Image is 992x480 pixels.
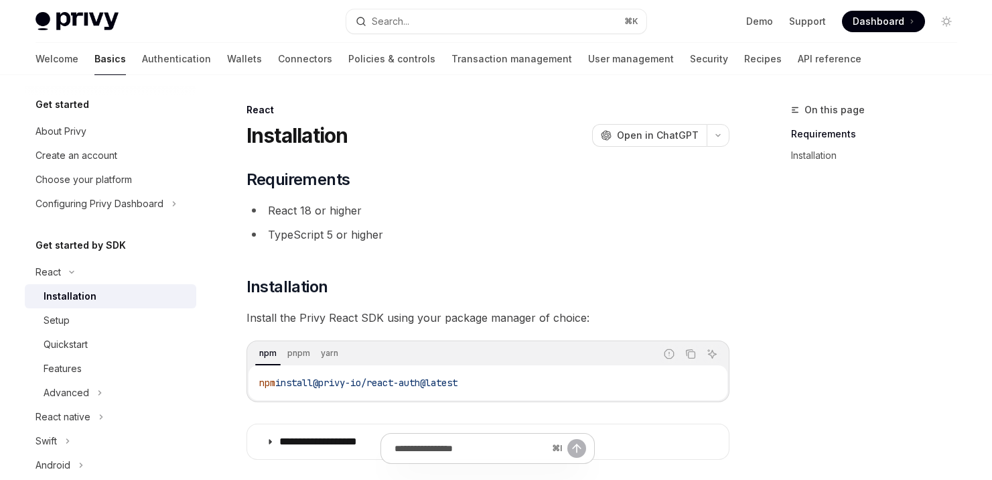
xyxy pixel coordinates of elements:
span: ⌘ K [624,16,638,27]
div: Features [44,361,82,377]
button: Open in ChatGPT [592,124,707,147]
a: Wallets [227,43,262,75]
button: Report incorrect code [660,345,678,363]
button: Toggle React section [25,260,196,284]
button: Toggle Android section [25,453,196,477]
button: Open search [346,9,646,34]
a: User management [588,43,674,75]
a: Policies & controls [348,43,435,75]
div: About Privy [36,123,86,139]
a: Installation [25,284,196,308]
a: Requirements [791,123,968,145]
button: Ask AI [703,345,721,363]
span: Install the Privy React SDK using your package manager of choice: [246,308,729,327]
a: Dashboard [842,11,925,32]
span: On this page [804,102,865,118]
a: Support [789,15,826,28]
span: Requirements [246,169,350,190]
div: React [36,264,61,280]
div: Configuring Privy Dashboard [36,196,163,212]
button: Toggle Configuring Privy Dashboard section [25,192,196,216]
a: Features [25,357,196,381]
a: Create an account [25,143,196,168]
a: Authentication [142,43,211,75]
div: Android [36,457,70,473]
img: light logo [36,12,119,31]
a: Recipes [744,43,782,75]
span: install [275,377,313,389]
a: Quickstart [25,333,196,357]
div: Search... [372,13,409,29]
span: Dashboard [853,15,904,28]
div: Swift [36,433,57,449]
span: Installation [246,276,328,298]
button: Toggle React native section [25,405,196,429]
div: npm [255,345,281,361]
div: Advanced [44,385,89,401]
h5: Get started [36,97,89,113]
button: Toggle Swift section [25,429,196,453]
button: Toggle dark mode [936,11,957,32]
h5: Get started by SDK [36,237,126,253]
div: pnpm [283,345,314,361]
a: Welcome [36,43,78,75]
a: Connectors [278,43,332,75]
div: React native [36,409,90,425]
button: Send message [567,439,586,458]
div: Choose your platform [36,172,132,188]
div: React [246,103,729,117]
span: @privy-io/react-auth@latest [313,377,457,389]
a: Setup [25,308,196,333]
a: Installation [791,145,968,166]
a: Basics [94,43,126,75]
h1: Installation [246,123,348,147]
div: Setup [44,312,70,328]
a: Transaction management [451,43,572,75]
button: Copy the contents from the code block [682,345,699,363]
input: Ask a question... [395,434,547,463]
div: Quickstart [44,337,88,353]
a: Choose your platform [25,168,196,192]
div: Create an account [36,147,117,164]
li: TypeScript 5 or higher [246,225,729,244]
div: Installation [44,288,96,304]
a: About Privy [25,119,196,143]
li: React 18 or higher [246,201,729,220]
span: Open in ChatGPT [617,129,699,142]
a: Security [690,43,728,75]
button: Toggle Advanced section [25,381,196,405]
span: npm [259,377,275,389]
a: Demo [746,15,773,28]
a: API reference [798,43,861,75]
div: yarn [317,345,342,361]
